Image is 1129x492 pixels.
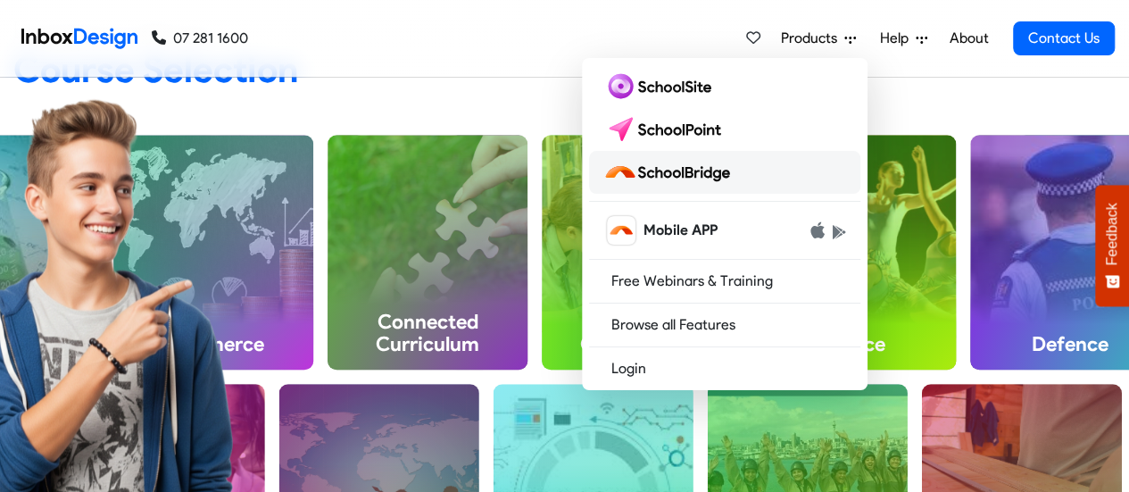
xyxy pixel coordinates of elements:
h4: Dance [756,318,956,370]
button: Feedback - Show survey [1095,185,1129,306]
a: Browse all Features [589,311,860,339]
span: Products [781,28,844,49]
img: schoolbridge icon [607,216,635,245]
h4: Creative Arts [542,318,742,370]
a: Free Webinars & Training [589,267,860,296]
span: Mobile APP [643,220,717,241]
a: About [944,21,993,56]
span: Feedback [1104,203,1120,265]
a: Contact Us [1013,21,1115,55]
a: schoolbridge icon Mobile APP [589,209,860,252]
img: schoolpoint logo [603,115,729,144]
h4: Connected Curriculum [328,296,527,371]
a: Help [873,21,934,56]
h4: Commerce [113,318,313,370]
a: 07 281 1600 [152,28,248,49]
img: schoolsite logo [603,72,718,101]
span: Help [880,28,916,49]
a: Products [774,21,863,56]
img: schoolbridge logo [603,158,737,187]
div: Products [582,58,868,390]
a: Login [589,354,860,383]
